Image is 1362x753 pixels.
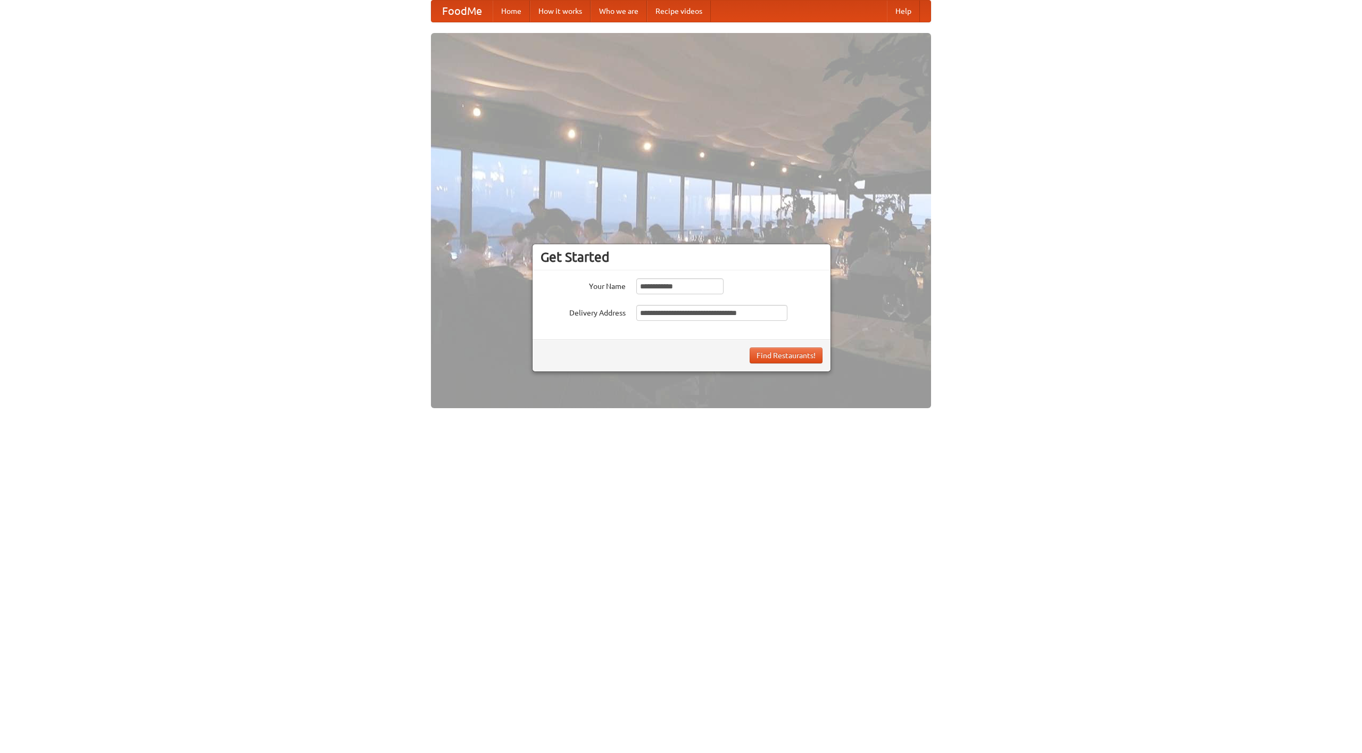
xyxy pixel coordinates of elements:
h3: Get Started [541,249,823,265]
a: Recipe videos [647,1,711,22]
a: Home [493,1,530,22]
a: Help [887,1,920,22]
a: How it works [530,1,591,22]
button: Find Restaurants! [750,347,823,363]
label: Delivery Address [541,305,626,318]
a: FoodMe [431,1,493,22]
label: Your Name [541,278,626,292]
a: Who we are [591,1,647,22]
